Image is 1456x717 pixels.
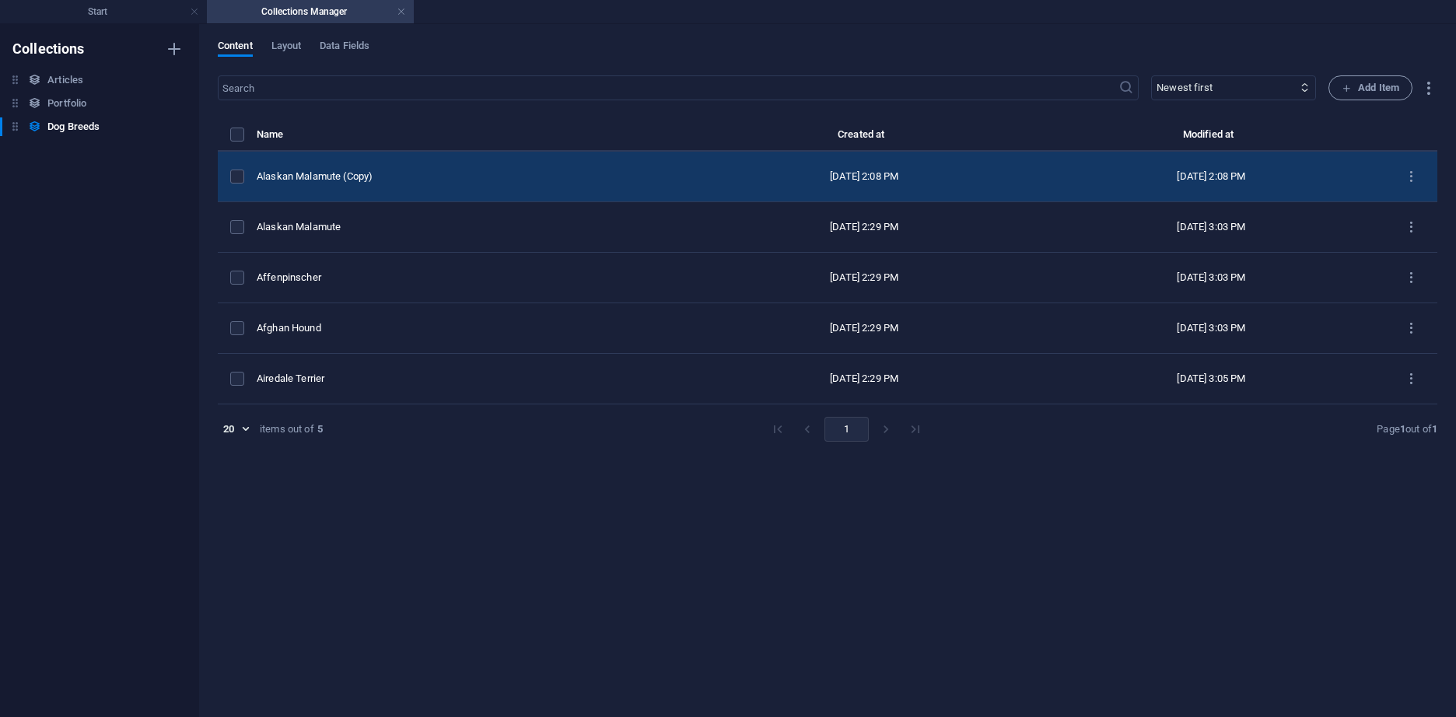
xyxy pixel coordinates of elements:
[703,271,1025,285] div: [DATE] 2:29 PM
[1432,423,1437,435] strong: 1
[257,125,691,152] th: Name
[257,271,678,285] div: Affenpinscher
[218,422,254,436] div: 20
[1050,220,1372,234] div: [DATE] 3:03 PM
[271,37,302,58] span: Layout
[824,417,869,442] button: page 1
[47,117,100,136] h6: Dog Breeds
[47,94,86,113] h6: Portfolio
[691,125,1038,152] th: Created at
[165,40,184,58] i: Create new collection
[257,170,678,184] div: Alaskan Malamute (Copy)
[1400,423,1405,435] strong: 1
[1050,170,1372,184] div: [DATE] 2:08 PM
[703,170,1025,184] div: [DATE] 2:08 PM
[320,37,369,58] span: Data Fields
[218,37,253,58] span: Content
[703,321,1025,335] div: [DATE] 2:29 PM
[1328,75,1412,100] button: Add Item
[257,321,678,335] div: Afghan Hound
[47,71,83,89] h6: Articles
[1050,372,1372,386] div: [DATE] 3:05 PM
[763,417,930,442] nav: pagination navigation
[257,372,678,386] div: Airedale Terrier
[1050,271,1372,285] div: [DATE] 3:03 PM
[218,75,1118,100] input: Search
[260,422,314,436] div: items out of
[1050,321,1372,335] div: [DATE] 3:03 PM
[257,220,678,234] div: Alaskan Malamute
[1377,422,1437,436] div: Page out of
[703,220,1025,234] div: [DATE] 2:29 PM
[207,3,414,20] h4: Collections Manager
[703,372,1025,386] div: [DATE] 2:29 PM
[12,40,85,58] h6: Collections
[218,125,1437,404] table: items list
[317,422,323,436] strong: 5
[1342,79,1399,97] span: Add Item
[1038,125,1384,152] th: Modified at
